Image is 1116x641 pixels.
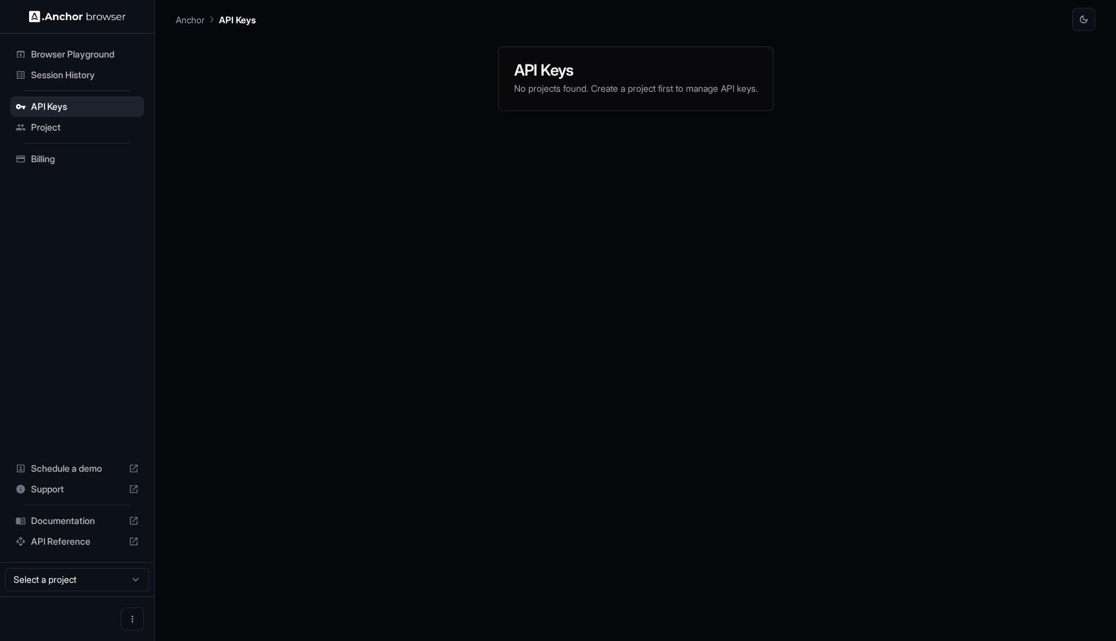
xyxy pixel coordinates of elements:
nav: breadcrumb [176,12,256,26]
div: Schedule a demo [10,458,144,479]
div: API Keys [10,96,144,117]
p: API Keys [219,13,256,26]
span: API Keys [31,100,139,113]
span: Billing [31,152,139,165]
div: Browser Playground [10,44,144,65]
span: Schedule a demo [31,462,123,475]
p: No projects found. Create a project first to manage API keys. [514,82,758,95]
div: Billing [10,149,144,169]
div: Support [10,479,144,499]
span: Project [31,121,139,134]
span: Documentation [31,514,123,527]
div: Project [10,117,144,138]
h3: API Keys [514,63,758,78]
p: Anchor [176,13,205,26]
span: Support [31,483,123,496]
button: Open menu [121,607,144,631]
span: Browser Playground [31,48,139,61]
div: API Reference [10,531,144,552]
div: Session History [10,65,144,85]
span: Session History [31,68,139,81]
span: API Reference [31,535,123,548]
img: Anchor Logo [29,10,126,23]
div: Documentation [10,510,144,531]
